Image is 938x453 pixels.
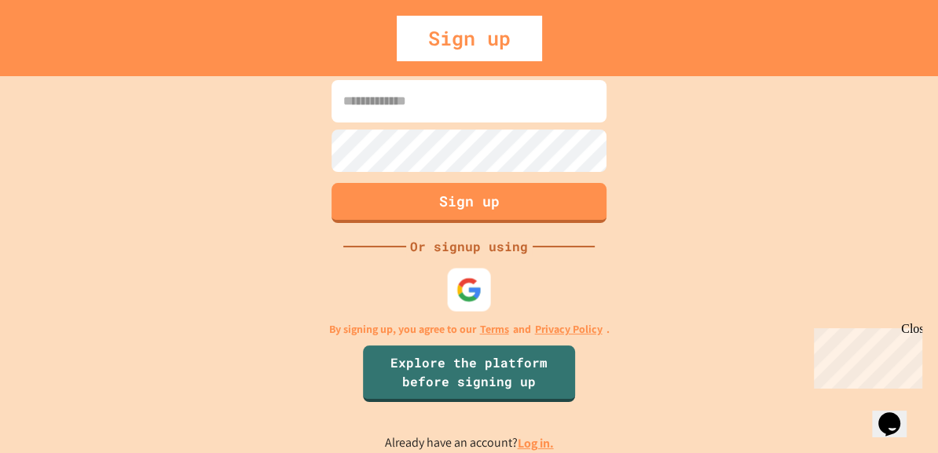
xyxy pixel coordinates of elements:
iframe: chat widget [808,322,922,389]
iframe: chat widget [872,390,922,437]
a: Privacy Policy [535,321,603,338]
a: Explore the platform before signing up [363,345,575,402]
div: Chat with us now!Close [6,6,108,100]
div: Sign up [397,16,542,61]
img: google-icon.svg [456,277,482,303]
a: Terms [480,321,509,338]
button: Sign up [332,183,606,223]
a: Log in. [518,435,554,451]
p: Already have an account? [385,433,554,453]
p: By signing up, you agree to our and . [329,321,610,338]
div: Or signup using [406,237,532,256]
